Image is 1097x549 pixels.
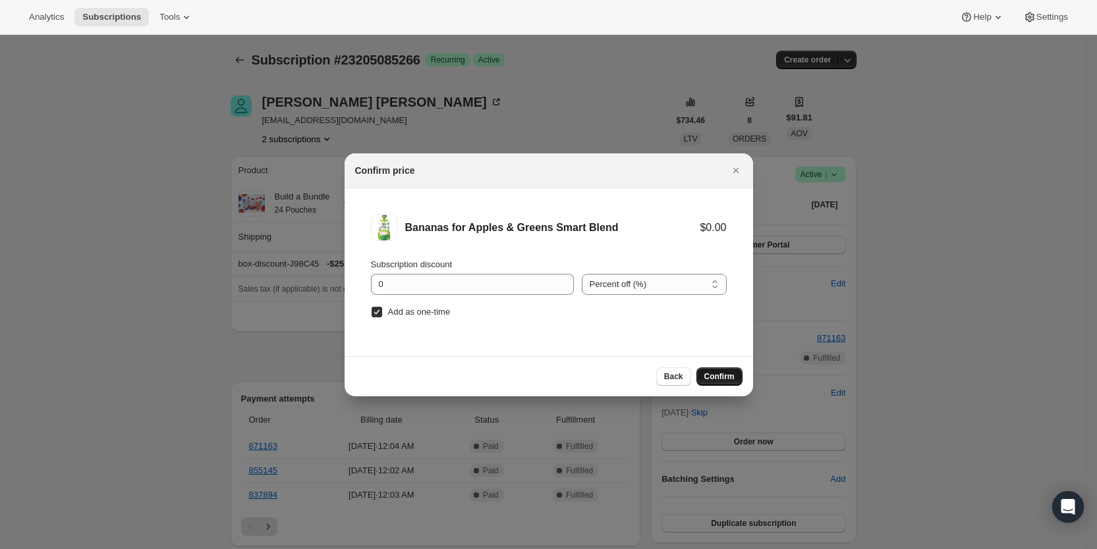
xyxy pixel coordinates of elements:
[82,12,141,22] span: Subscriptions
[700,221,726,234] div: $0.00
[388,307,451,317] span: Add as one-time
[405,221,700,234] div: Bananas for Apples & Greens Smart Blend
[371,259,453,269] span: Subscription discount
[371,215,397,241] img: Bananas for Apples & Greens Smart Blend
[656,367,691,386] button: Back
[664,371,683,382] span: Back
[973,12,991,22] span: Help
[727,161,745,180] button: Close
[1036,12,1068,22] span: Settings
[159,12,180,22] span: Tools
[696,367,743,386] button: Confirm
[21,8,72,26] button: Analytics
[29,12,64,22] span: Analytics
[704,371,735,382] span: Confirm
[74,8,149,26] button: Subscriptions
[952,8,1012,26] button: Help
[1015,8,1076,26] button: Settings
[1052,491,1084,523] div: Open Intercom Messenger
[355,164,415,177] h2: Confirm price
[152,8,201,26] button: Tools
